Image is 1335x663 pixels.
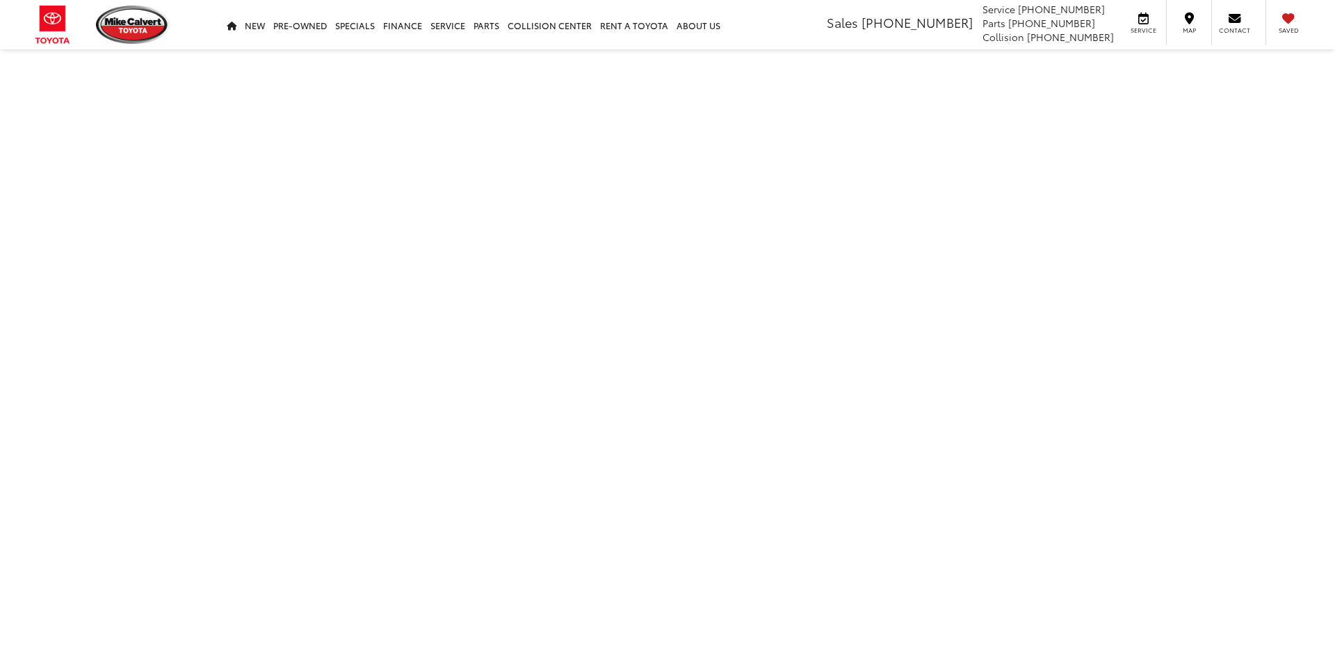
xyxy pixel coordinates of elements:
span: Service [982,2,1015,16]
span: Sales [827,13,858,31]
span: Contact [1219,26,1250,35]
span: Parts [982,16,1005,30]
span: Collision [982,30,1024,44]
span: Service [1128,26,1159,35]
span: [PHONE_NUMBER] [1027,30,1114,44]
span: Map [1174,26,1204,35]
img: Mike Calvert Toyota [96,6,170,44]
span: [PHONE_NUMBER] [1018,2,1105,16]
span: [PHONE_NUMBER] [1008,16,1095,30]
span: Saved [1273,26,1304,35]
span: [PHONE_NUMBER] [861,13,973,31]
